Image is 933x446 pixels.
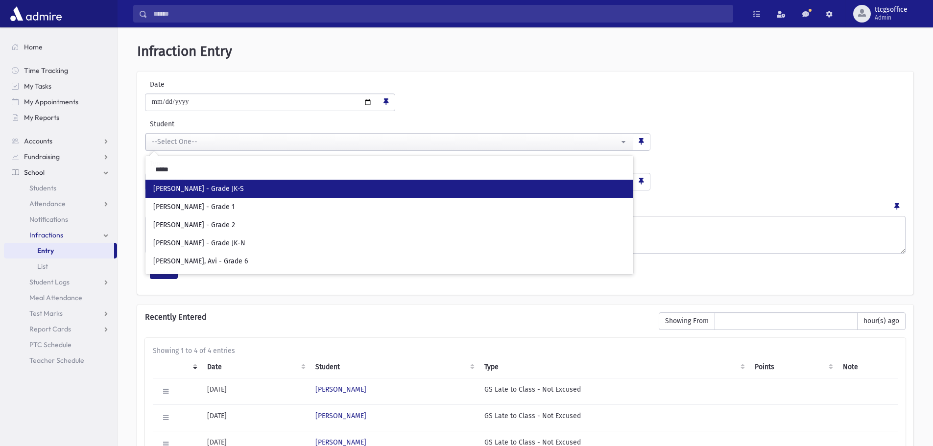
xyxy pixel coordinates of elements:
[201,378,310,404] td: [DATE]
[147,5,733,23] input: Search
[315,412,366,420] a: [PERSON_NAME]
[4,258,117,274] a: List
[201,356,310,378] th: Date: activate to sort column ascending
[153,184,244,194] span: [PERSON_NAME] - Grade JK-S
[837,356,898,378] th: Note
[4,243,114,258] a: Entry
[37,262,48,271] span: List
[4,305,117,321] a: Test Marks
[24,137,52,145] span: Accounts
[4,94,117,110] a: My Appointments
[749,356,837,378] th: Points: activate to sort column ascending
[4,227,117,243] a: Infractions
[149,162,629,178] input: Search
[24,97,78,106] span: My Appointments
[37,246,54,255] span: Entry
[24,66,68,75] span: Time Tracking
[29,231,63,239] span: Infractions
[145,133,633,151] button: --Select One--
[145,119,482,129] label: Student
[153,220,235,230] span: [PERSON_NAME] - Grade 2
[4,274,117,290] a: Student Logs
[875,14,908,22] span: Admin
[478,378,749,404] td: GS Late to Class - Not Excused
[4,133,117,149] a: Accounts
[29,356,84,365] span: Teacher Schedule
[29,215,68,224] span: Notifications
[24,113,59,122] span: My Reports
[4,337,117,352] a: PTC Schedule
[24,82,51,91] span: My Tasks
[4,110,117,125] a: My Reports
[29,309,63,318] span: Test Marks
[4,290,117,305] a: Meal Attendance
[4,321,117,337] a: Report Cards
[152,137,619,147] div: --Select One--
[875,6,908,14] span: ttcgsoffice
[201,404,310,431] td: [DATE]
[4,78,117,94] a: My Tasks
[310,356,478,378] th: Student: activate to sort column ascending
[24,152,60,161] span: Fundraising
[153,238,245,248] span: [PERSON_NAME] - Grade JK-N
[4,149,117,164] a: Fundraising
[29,199,66,208] span: Attendance
[8,4,64,23] img: AdmirePro
[29,340,72,349] span: PTC Schedule
[857,312,906,330] span: hour(s) ago
[145,198,160,212] label: Note
[24,168,45,177] span: School
[4,196,117,211] a: Attendance
[478,404,749,431] td: GS Late to Class - Not Excused
[4,164,117,180] a: School
[659,312,715,330] span: Showing From
[4,63,117,78] a: Time Tracking
[24,43,43,51] span: Home
[29,278,70,286] span: Student Logs
[4,352,117,368] a: Teacher Schedule
[153,346,898,356] div: Showing 1 to 4 of 4 entries
[29,325,71,333] span: Report Cards
[4,211,117,227] a: Notifications
[4,39,117,55] a: Home
[137,43,232,59] span: Infraction Entry
[145,79,228,90] label: Date
[478,356,749,378] th: Type: activate to sort column ascending
[4,180,117,196] a: Students
[153,202,235,212] span: [PERSON_NAME] - Grade 1
[145,312,649,322] h6: Recently Entered
[29,184,56,192] span: Students
[145,159,398,169] label: Type
[315,385,366,394] a: [PERSON_NAME]
[153,257,248,266] span: [PERSON_NAME], Avi - Grade 6
[29,293,82,302] span: Meal Attendance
